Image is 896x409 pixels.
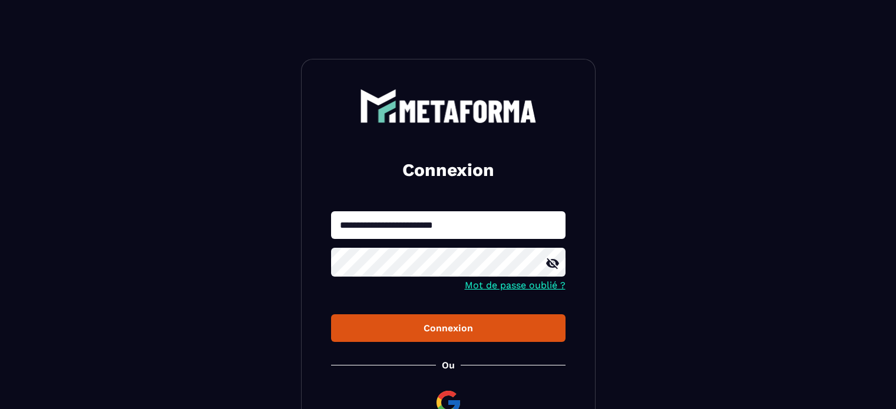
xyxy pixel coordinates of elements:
p: Ou [442,360,455,371]
img: logo [360,89,537,123]
h2: Connexion [345,158,551,182]
button: Connexion [331,314,566,342]
a: Mot de passe oublié ? [465,280,566,291]
div: Connexion [340,322,556,334]
a: logo [331,89,566,123]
